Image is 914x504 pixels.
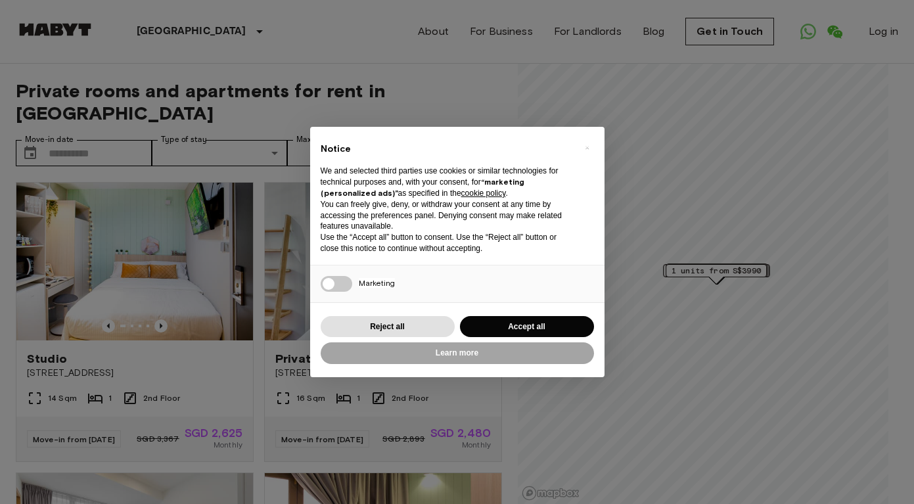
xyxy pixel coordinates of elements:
[321,177,524,198] strong: “marketing (personalized ads)”
[577,137,598,158] button: Close this notice
[359,278,395,288] span: Marketing
[321,143,573,156] h2: Notice
[460,316,594,338] button: Accept all
[321,316,455,338] button: Reject all
[461,189,506,198] a: cookie policy
[321,199,573,232] p: You can freely give, deny, or withdraw your consent at any time by accessing the preferences pane...
[321,232,573,254] p: Use the “Accept all” button to consent. Use the “Reject all” button or close this notice to conti...
[321,342,594,364] button: Learn more
[321,166,573,198] p: We and selected third parties use cookies or similar technologies for technical purposes and, wit...
[585,140,589,156] span: ×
